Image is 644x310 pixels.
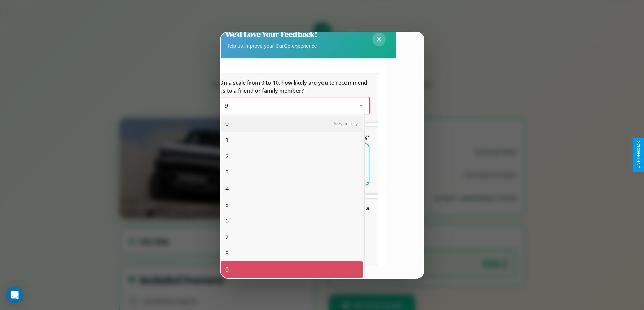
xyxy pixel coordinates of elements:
div: 6 [221,213,363,229]
div: Give Feedback [636,141,641,169]
span: 4 [225,185,229,193]
span: Which of the following features do you value the most in a vehicle? [219,204,371,220]
div: 8 [221,245,363,261]
div: 1 [221,132,363,148]
p: Help us improve your CarGo experience [225,41,317,50]
div: 10 [221,278,363,294]
div: 7 [221,229,363,245]
span: Very unlikely [334,121,358,126]
span: 1 [225,136,229,144]
span: 7 [225,233,229,241]
span: 9 [225,265,229,274]
div: 2 [221,148,363,164]
span: What can we do to make your experience more satisfying? [219,133,369,140]
span: 8 [225,249,229,257]
span: 6 [225,217,229,225]
div: 5 [221,197,363,213]
h2: We'd Love Your Feedback! [225,29,317,40]
span: 0 [225,120,229,128]
div: Open Intercom Messenger [7,287,23,303]
div: On a scale from 0 to 10, how likely are you to recommend us to a friend or family member? [211,73,378,122]
h5: On a scale from 0 to 10, how likely are you to recommend us to a friend or family member? [219,79,369,95]
div: 3 [221,164,363,180]
span: 3 [225,168,229,176]
span: 5 [225,201,229,209]
div: 0 [221,116,363,132]
span: 9 [225,102,228,109]
div: 4 [221,180,363,197]
div: 9 [221,261,363,278]
span: 2 [225,152,229,160]
div: On a scale from 0 to 10, how likely are you to recommend us to a friend or family member? [219,97,369,114]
